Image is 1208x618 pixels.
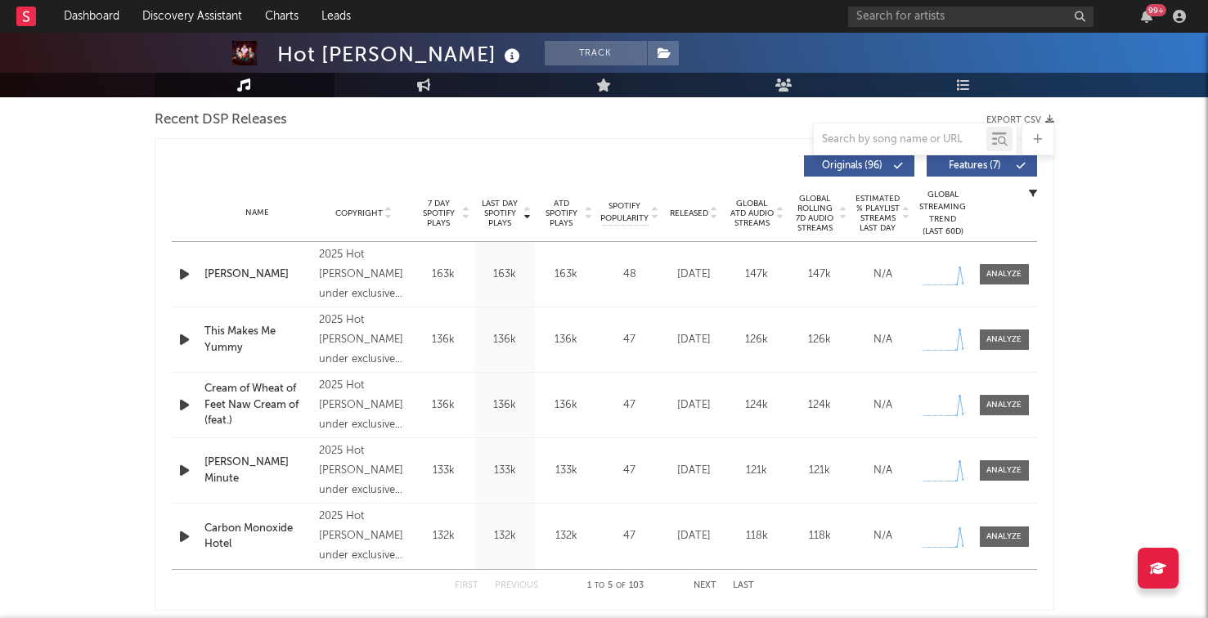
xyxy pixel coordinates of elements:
[927,155,1037,177] button: Features(7)
[793,528,847,544] div: 118k
[793,397,847,414] div: 124k
[730,528,784,544] div: 118k
[155,110,287,130] span: Recent DSP Releases
[417,463,470,479] div: 133k
[478,332,532,348] div: 136k
[204,207,312,219] div: Name
[204,521,312,553] a: Carbon Monoxide Hotel
[204,455,312,486] a: [PERSON_NAME] Minute
[694,581,716,590] button: Next
[670,208,708,218] span: Released
[319,507,408,566] div: 2025 Hot [PERSON_NAME] under exclusive license to Wax Bodega
[417,266,470,283] div: 163k
[417,332,470,348] div: 136k
[595,582,604,589] span: to
[601,463,658,479] div: 47
[667,266,721,283] div: [DATE]
[277,41,524,68] div: Hot [PERSON_NAME]
[204,266,312,283] a: [PERSON_NAME]
[667,397,721,414] div: [DATE]
[1141,10,1152,23] button: 99+
[733,581,754,590] button: Last
[601,332,658,348] div: 47
[730,397,784,414] div: 124k
[730,463,784,479] div: 121k
[545,41,647,65] button: Track
[540,266,593,283] div: 163k
[495,581,538,590] button: Previous
[855,266,910,283] div: N/A
[848,7,1093,27] input: Search for artists
[478,463,532,479] div: 133k
[730,199,775,228] span: Global ATD Audio Streams
[204,324,312,356] a: This Makes Me Yummy
[601,266,658,283] div: 48
[855,528,910,544] div: N/A
[478,528,532,544] div: 132k
[667,528,721,544] div: [DATE]
[455,581,478,590] button: First
[540,199,583,228] span: ATD Spotify Plays
[730,266,784,283] div: 147k
[937,161,1013,171] span: Features ( 7 )
[793,332,847,348] div: 126k
[571,576,661,596] div: 1 5 103
[855,194,900,233] span: Estimated % Playlist Streams Last Day
[540,463,593,479] div: 133k
[793,194,838,233] span: Global Rolling 7D Audio Streams
[1146,4,1166,16] div: 99 +
[417,397,470,414] div: 136k
[601,528,658,544] div: 47
[540,397,593,414] div: 136k
[540,528,593,544] div: 132k
[804,155,914,177] button: Originals(96)
[319,441,408,500] div: 2025 Hot [PERSON_NAME] under exclusive license to Wax Bodega
[478,266,532,283] div: 163k
[855,463,910,479] div: N/A
[793,463,847,479] div: 121k
[204,381,312,429] a: Cream of Wheat of Feet Naw Cream of (feat.)
[793,266,847,283] div: 147k
[319,376,408,435] div: 2025 Hot [PERSON_NAME] under exclusive license to Wax Bodega
[600,200,649,225] span: Spotify Popularity
[815,161,890,171] span: Originals ( 96 )
[986,115,1054,125] button: Export CSV
[918,189,968,238] div: Global Streaming Trend (Last 60D)
[540,332,593,348] div: 136k
[417,528,470,544] div: 132k
[478,199,522,228] span: Last Day Spotify Plays
[730,332,784,348] div: 126k
[667,463,721,479] div: [DATE]
[319,245,408,304] div: 2025 Hot [PERSON_NAME] under exclusive license to Wax Bodega
[667,332,721,348] div: [DATE]
[601,397,658,414] div: 47
[335,208,383,218] span: Copyright
[319,311,408,369] div: 2025 Hot [PERSON_NAME] under exclusive license to Wax Bodega
[855,332,910,348] div: N/A
[855,397,910,414] div: N/A
[814,133,986,146] input: Search by song name or URL
[417,199,460,228] span: 7 Day Spotify Plays
[478,397,532,414] div: 136k
[616,582,626,589] span: of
